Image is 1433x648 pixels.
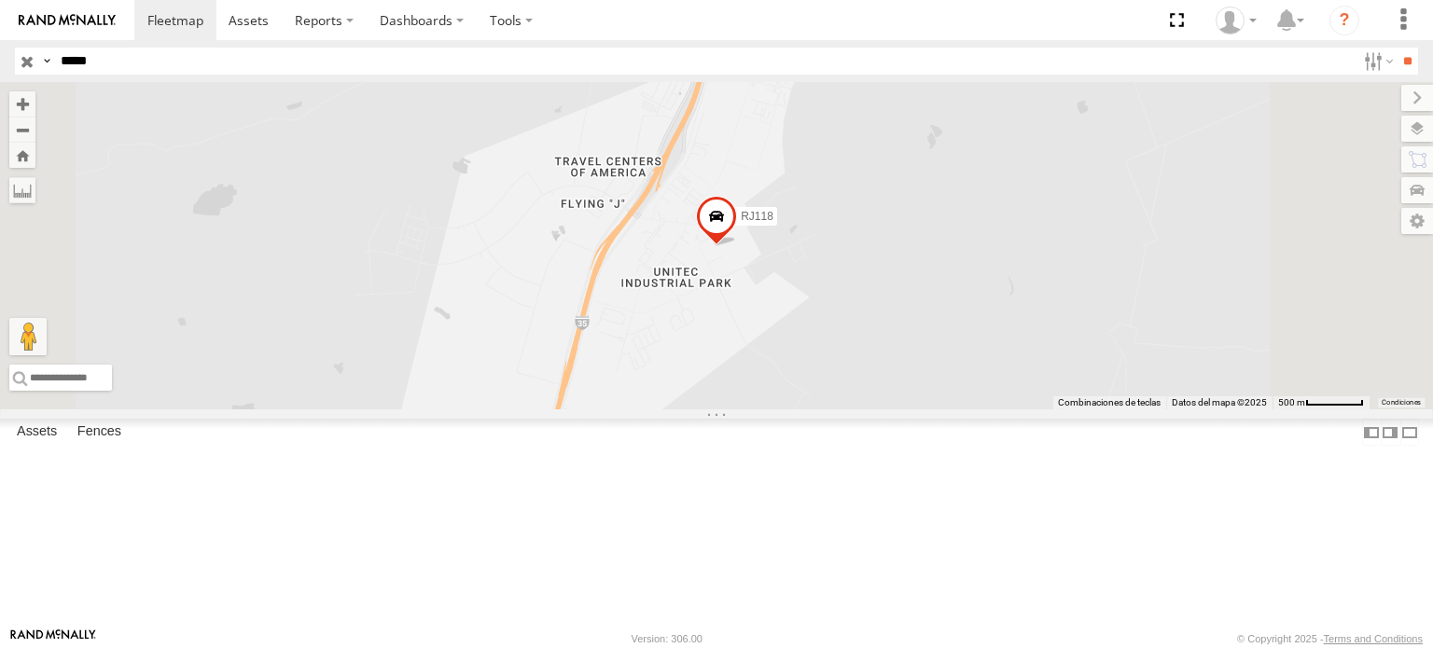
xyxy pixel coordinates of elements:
img: rand-logo.svg [19,14,116,27]
button: Escala del mapa: 500 m por 59 píxeles [1273,396,1370,409]
label: Map Settings [1401,208,1433,234]
label: Hide Summary Table [1400,419,1419,446]
div: Version: 306.00 [632,633,703,644]
a: Visit our Website [10,629,96,648]
span: Datos del mapa ©2025 [1172,397,1267,407]
label: Assets [7,420,66,446]
label: Dock Summary Table to the Right [1381,419,1399,446]
button: Zoom in [9,91,35,117]
span: RJ118 [741,210,773,223]
i: ? [1329,6,1359,35]
label: Dock Summary Table to the Left [1362,419,1381,446]
div: Josue Jimenez [1209,7,1263,34]
span: 500 m [1278,397,1305,407]
label: Measure [9,177,35,203]
label: Fences [68,420,131,446]
button: Zoom Home [9,143,35,168]
label: Search Filter Options [1356,48,1397,75]
button: Zoom out [9,117,35,143]
label: Search Query [39,48,54,75]
button: Arrastra el hombrecito naranja al mapa para abrir Street View [9,318,47,355]
a: Terms and Conditions [1324,633,1423,644]
a: Condiciones (se abre en una nueva pestaña) [1382,399,1421,407]
button: Combinaciones de teclas [1058,396,1161,409]
div: © Copyright 2025 - [1237,633,1423,644]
